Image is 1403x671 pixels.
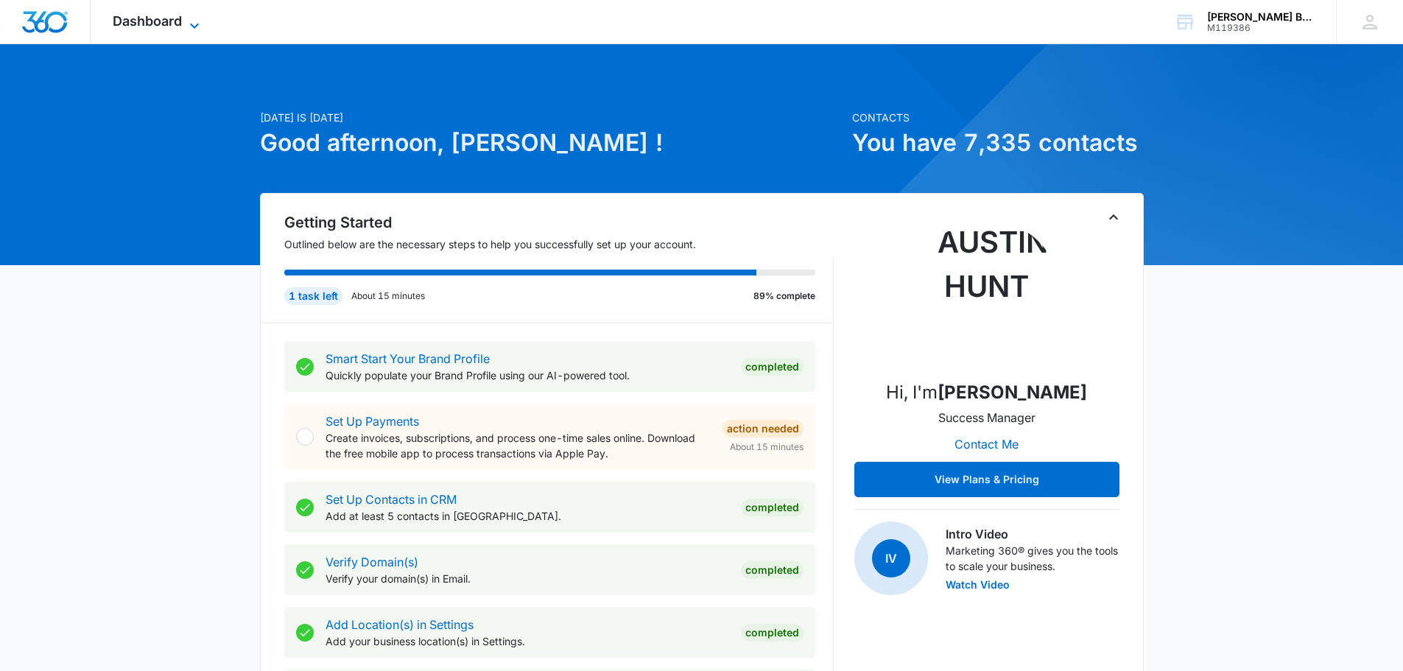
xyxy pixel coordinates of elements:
[1207,23,1315,33] div: account id
[940,426,1033,462] button: Contact Me
[741,624,804,642] div: Completed
[326,555,418,569] a: Verify Domain(s)
[946,543,1119,574] p: Marketing 360® gives you the tools to scale your business.
[938,409,1035,426] p: Success Manager
[284,287,342,305] div: 1 task left
[852,110,1144,125] p: Contacts
[938,382,1087,403] strong: [PERSON_NAME]
[260,125,843,161] h1: Good afternoon, [PERSON_NAME] !
[351,289,425,303] p: About 15 minutes
[946,580,1010,590] button: Watch Video
[872,539,910,577] span: IV
[886,379,1087,406] p: Hi, I'm
[326,617,474,632] a: Add Location(s) in Settings
[284,236,834,252] p: Outlined below are the necessary steps to help you successfully set up your account.
[326,351,490,366] a: Smart Start Your Brand Profile
[326,492,457,507] a: Set Up Contacts in CRM
[722,420,804,438] div: Action Needed
[913,220,1061,368] img: Austin Hunt
[1207,11,1315,23] div: account name
[113,13,182,29] span: Dashboard
[730,440,804,454] span: About 15 minutes
[260,110,843,125] p: [DATE] is [DATE]
[753,289,815,303] p: 89% complete
[946,525,1119,543] h3: Intro Video
[326,508,729,524] p: Add at least 5 contacts in [GEOGRAPHIC_DATA].
[741,561,804,579] div: Completed
[741,499,804,516] div: Completed
[1105,208,1122,226] button: Toggle Collapse
[326,633,729,649] p: Add your business location(s) in Settings.
[741,358,804,376] div: Completed
[326,430,711,461] p: Create invoices, subscriptions, and process one-time sales online. Download the free mobile app t...
[326,414,419,429] a: Set Up Payments
[326,571,729,586] p: Verify your domain(s) in Email.
[854,462,1119,497] button: View Plans & Pricing
[852,125,1144,161] h1: You have 7,335 contacts
[284,211,834,233] h2: Getting Started
[326,368,729,383] p: Quickly populate your Brand Profile using our AI-powered tool.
